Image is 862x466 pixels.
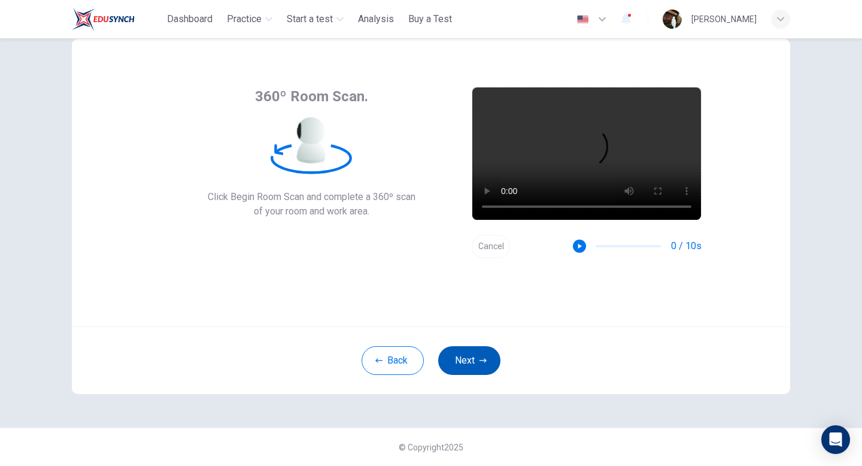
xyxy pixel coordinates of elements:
[671,239,702,253] span: 0 / 10s
[575,15,590,24] img: en
[72,7,162,31] a: ELTC logo
[222,8,277,30] button: Practice
[399,443,463,452] span: © Copyright 2025
[353,8,399,30] button: Analysis
[255,87,368,106] span: 360º Room Scan.
[821,425,850,454] div: Open Intercom Messenger
[287,12,333,26] span: Start a test
[72,7,135,31] img: ELTC logo
[282,8,348,30] button: Start a test
[403,8,457,30] button: Buy a Test
[227,12,262,26] span: Practice
[208,204,415,219] span: of your room and work area.
[663,10,682,29] img: Profile picture
[362,346,424,375] button: Back
[167,12,213,26] span: Dashboard
[691,12,757,26] div: [PERSON_NAME]
[162,8,217,30] button: Dashboard
[472,235,510,258] button: Cancel
[208,190,415,204] span: Click Begin Room Scan and complete a 360º scan
[358,12,394,26] span: Analysis
[438,346,500,375] button: Next
[408,12,452,26] span: Buy a Test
